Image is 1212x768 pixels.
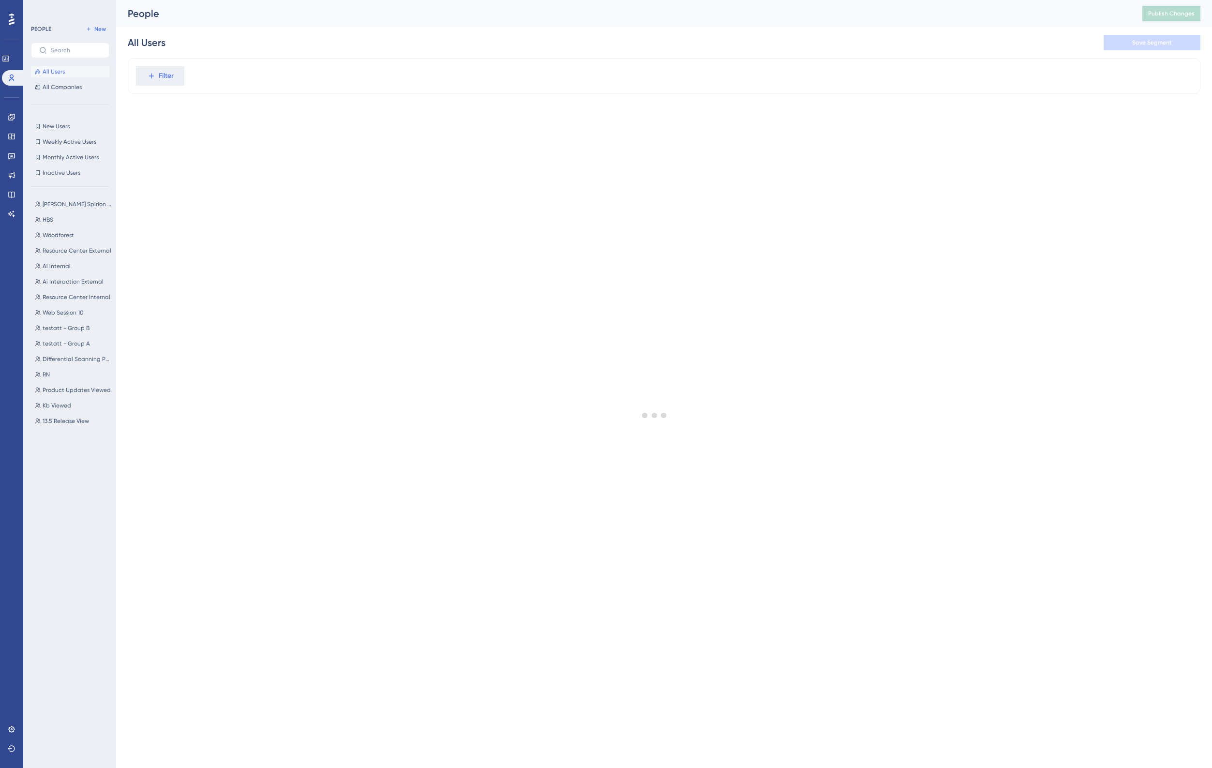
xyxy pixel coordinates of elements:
span: Weekly Active Users [43,138,96,146]
span: New Users [43,122,70,130]
span: HBS [43,216,53,224]
span: Inactive Users [43,169,80,177]
span: testatt - Group B [43,324,90,332]
span: Resource Center Internal [43,293,110,301]
div: PEOPLE [31,25,51,33]
button: testatt - Group A [31,338,115,349]
span: RN [43,371,50,378]
button: New Users [31,120,109,132]
span: Monthly Active Users [43,153,99,161]
span: testatt - Group A [43,340,90,347]
span: 13.5 Release View [43,417,89,425]
div: People [128,7,1118,20]
button: All Users [31,66,109,77]
span: Ai internal [43,262,71,270]
span: Differential Scanning Post [43,355,111,363]
button: Web Session 10 [31,307,115,318]
span: Ai Interaction External [43,278,104,286]
input: Search [51,47,101,54]
span: Resource Center External [43,247,111,255]
button: Differential Scanning Post [31,353,115,365]
span: Woodforest [43,231,74,239]
span: [PERSON_NAME] Spirion User [43,200,111,208]
button: HBS [31,214,115,226]
button: Weekly Active Users [31,136,109,148]
button: Monthly Active Users [31,151,109,163]
span: All Users [43,68,65,75]
span: All Companies [43,83,82,91]
button: Publish Changes [1142,6,1200,21]
span: Web Session 10 [43,309,84,316]
button: Save Segment [1104,35,1200,50]
button: New [82,23,109,35]
button: testatt - Group B [31,322,115,334]
button: RN [31,369,115,380]
button: Resource Center Internal [31,291,115,303]
button: Ai internal [31,260,115,272]
span: New [94,25,106,33]
button: Kb Viewed [31,400,115,411]
button: Ai Interaction External [31,276,115,287]
span: Product Updates Viewed [43,386,111,394]
button: Resource Center External [31,245,115,256]
button: Woodforest [31,229,115,241]
span: Publish Changes [1148,10,1195,17]
div: All Users [128,36,165,49]
button: Product Updates Viewed [31,384,115,396]
button: [PERSON_NAME] Spirion User [31,198,115,210]
button: 13.5 Release View [31,415,115,427]
span: Save Segment [1132,39,1172,46]
button: Inactive Users [31,167,109,179]
span: Kb Viewed [43,402,71,409]
button: All Companies [31,81,109,93]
